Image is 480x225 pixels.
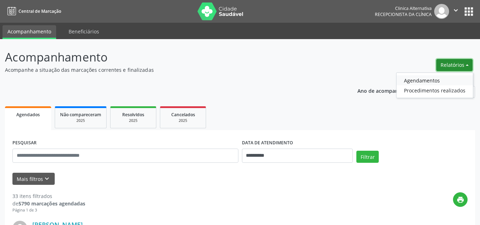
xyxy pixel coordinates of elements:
i:  [452,6,460,14]
label: DATA DE ATENDIMENTO [242,138,293,149]
i: print [457,196,464,204]
div: 2025 [115,118,151,123]
div: Página 1 de 3 [12,207,85,213]
span: Central de Marcação [18,8,61,14]
span: Agendados [16,112,40,118]
a: Central de Marcação [5,5,61,17]
button: apps [463,5,475,18]
span: Recepcionista da clínica [375,11,432,17]
p: Ano de acompanhamento [357,86,420,95]
div: Clinica Alternativa [375,5,432,11]
a: Agendamentos [397,75,473,85]
div: 2025 [165,118,201,123]
strong: 5790 marcações agendadas [18,200,85,207]
div: de [12,200,85,207]
div: 2025 [60,118,101,123]
ul: Relatórios [396,73,473,98]
div: 33 itens filtrados [12,192,85,200]
a: Acompanhamento [2,25,56,39]
p: Acompanhe a situação das marcações correntes e finalizadas [5,66,334,74]
a: Procedimentos realizados [397,85,473,95]
label: PESQUISAR [12,138,37,149]
button: Filtrar [356,151,379,163]
img: img [434,4,449,19]
button: Relatórios [436,59,473,71]
button:  [449,4,463,19]
p: Acompanhamento [5,48,334,66]
span: Não compareceram [60,112,101,118]
span: Cancelados [171,112,195,118]
i: keyboard_arrow_down [43,175,51,183]
button: Mais filtroskeyboard_arrow_down [12,173,55,185]
span: Resolvidos [122,112,144,118]
button: print [453,192,468,207]
a: Beneficiários [64,25,104,38]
